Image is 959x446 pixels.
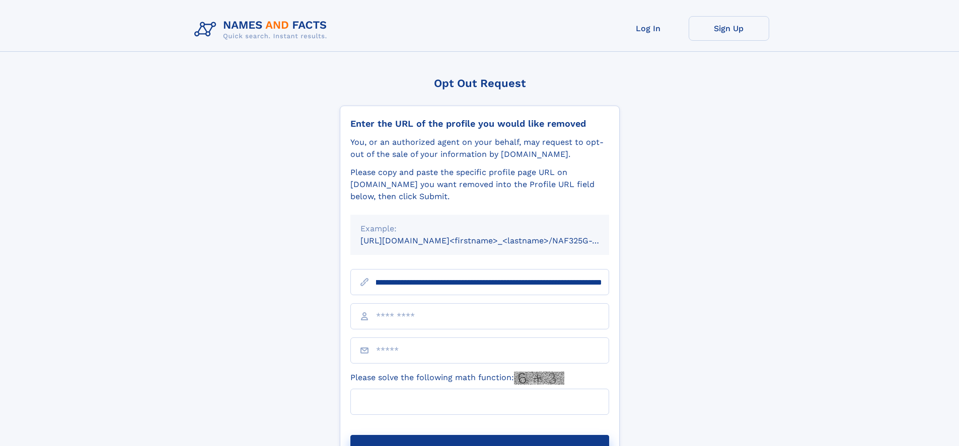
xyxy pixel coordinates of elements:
[350,118,609,129] div: Enter the URL of the profile you would like removed
[350,372,564,385] label: Please solve the following math function:
[340,77,620,90] div: Opt Out Request
[689,16,769,41] a: Sign Up
[608,16,689,41] a: Log In
[190,16,335,43] img: Logo Names and Facts
[350,136,609,160] div: You, or an authorized agent on your behalf, may request to opt-out of the sale of your informatio...
[360,223,599,235] div: Example:
[350,166,609,203] div: Please copy and paste the specific profile page URL on [DOMAIN_NAME] you want removed into the Pr...
[360,236,628,245] small: [URL][DOMAIN_NAME]<firstname>_<lastname>/NAF325G-xxxxxxxx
